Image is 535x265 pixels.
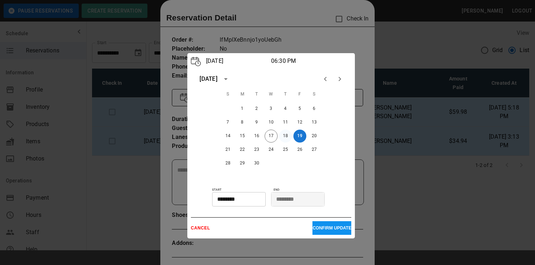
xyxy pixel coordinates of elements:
button: 6 [308,102,321,115]
button: 30 [250,157,263,170]
button: 5 [293,102,306,115]
button: 19 [293,130,306,143]
button: 3 [265,102,278,115]
input: Choose time, selected time is 8:30 PM [271,192,320,206]
button: 13 [308,116,321,129]
button: 23 [250,143,263,156]
p: START [212,188,271,192]
button: CONFIRM UPDATE [312,221,351,235]
div: [DATE] [200,75,218,83]
span: Wednesday [265,87,278,102]
button: 27 [308,143,321,156]
button: 11 [279,116,292,129]
span: Saturday [308,87,321,102]
p: END [274,188,352,192]
button: 24 [265,143,278,156]
button: Previous month [318,72,333,86]
span: Friday [293,87,306,102]
span: Thursday [279,87,292,102]
button: 29 [236,157,249,170]
button: 10 [265,116,278,129]
button: 2 [250,102,263,115]
button: 15 [236,130,249,143]
button: 7 [221,116,234,129]
span: Sunday [221,87,234,102]
button: 1 [236,102,249,115]
button: 28 [221,157,234,170]
button: 25 [279,143,292,156]
p: 06:30 PM [271,57,338,65]
button: 4 [279,102,292,115]
span: Monday [236,87,249,102]
button: calendar view is open, switch to year view [220,73,232,85]
button: 22 [236,143,249,156]
button: 20 [308,130,321,143]
img: Vector [191,57,201,66]
button: 21 [221,143,234,156]
button: 17 [265,130,278,143]
button: 18 [279,130,292,143]
button: 14 [221,130,234,143]
button: Next month [333,72,347,86]
button: 16 [250,130,263,143]
button: 12 [293,116,306,129]
button: 26 [293,143,306,156]
span: Tuesday [250,87,263,102]
button: 8 [236,116,249,129]
p: CANCEL [191,226,313,231]
p: CONFIRM UPDATE [312,226,351,231]
button: 9 [250,116,263,129]
input: Choose time, selected time is 6:30 PM [212,192,261,206]
p: [DATE] [204,57,271,65]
